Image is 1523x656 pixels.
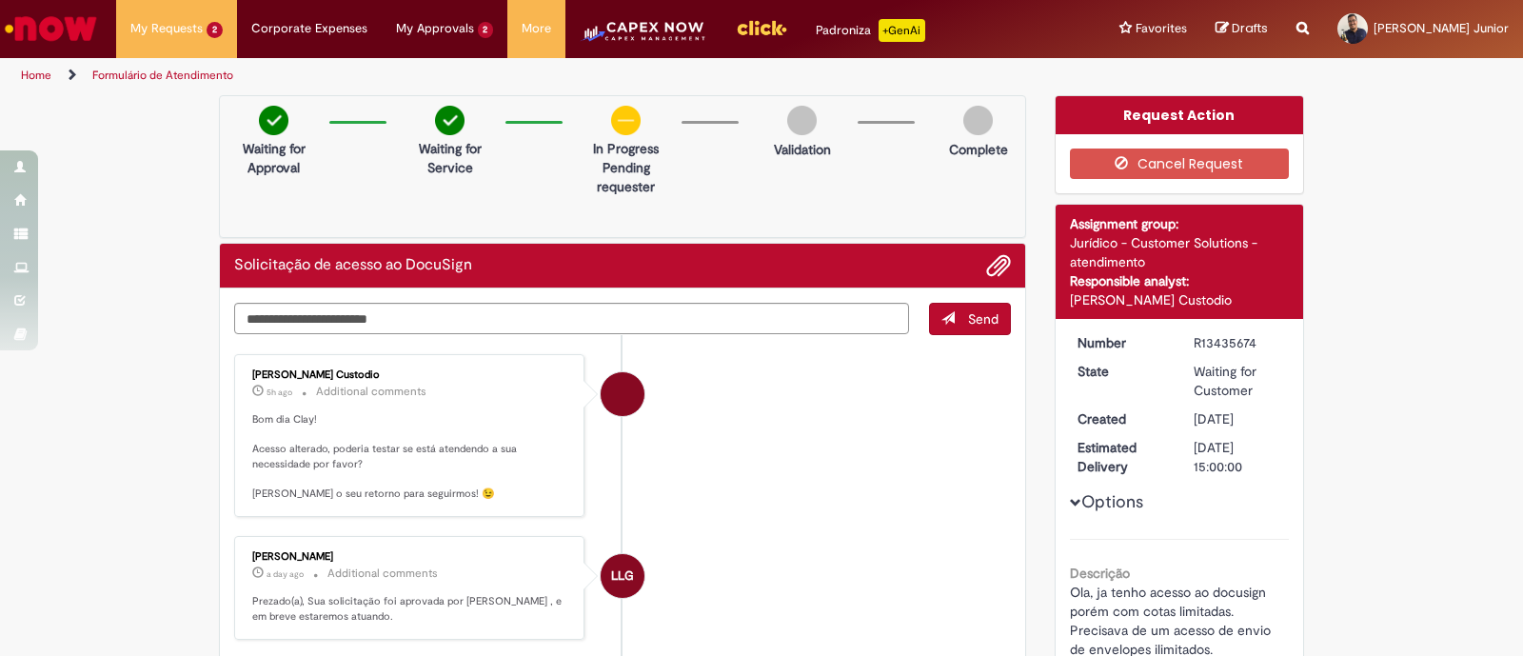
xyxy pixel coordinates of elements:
[404,139,496,177] p: Waiting for Service
[963,106,993,135] img: img-circle-grey.png
[14,58,1001,93] ul: Page breadcrumbs
[929,303,1011,335] button: Send
[2,10,100,48] img: ServiceNow
[986,253,1011,278] button: Add attachments
[251,19,367,38] span: Corporate Expenses
[435,106,465,135] img: check-circle-green.png
[1136,19,1187,38] span: Favorites
[1070,271,1290,290] div: Responsible analyst:
[1374,20,1509,36] span: [PERSON_NAME] Junior
[1063,438,1180,476] dt: Estimated Delivery
[1070,214,1290,233] div: Assignment group:
[252,594,569,624] p: Prezado(a), Sua solicitação foi aprovada por [PERSON_NAME] , e em breve estaremos atuando.
[580,19,706,57] img: CapexLogo5.png
[1194,410,1234,427] time: 21/08/2025 11:18:57
[316,384,426,400] small: Additional comments
[396,19,474,38] span: My Approvals
[879,19,925,42] p: +GenAi
[1216,20,1268,38] a: Drafts
[1063,333,1180,352] dt: Number
[1070,233,1290,271] div: Jurídico - Customer Solutions - atendimento
[267,568,304,580] span: a day ago
[259,106,288,135] img: check-circle-green.png
[601,372,644,416] div: Igor Alexandre Custodio
[1232,19,1268,37] span: Drafts
[234,257,472,274] h2: Solicitação de acesso ao DocuSign Ticket history
[611,553,634,599] span: LLG
[234,303,909,335] textarea: Type your message here...
[130,19,203,38] span: My Requests
[1194,333,1282,352] div: R13435674
[252,551,569,563] div: [PERSON_NAME]
[580,139,672,158] p: In Progress
[267,387,292,398] time: 27/08/2025 09:17:43
[207,22,223,38] span: 2
[478,22,494,38] span: 2
[787,106,817,135] img: img-circle-grey.png
[736,13,787,42] img: click_logo_yellow_360x200.png
[580,158,672,196] p: Pending requester
[601,554,644,598] div: Lariza Louyse Guimaraes Vieira
[21,68,51,83] a: Home
[252,412,569,502] p: Bom dia Clay! Acesso alterado, poderia testar se está atendendo a sua necessidade por favor? [PER...
[774,140,831,159] p: Validation
[267,387,292,398] span: 5h ago
[1070,149,1290,179] button: Cancel Request
[1194,409,1282,428] div: 21/08/2025 11:18:57
[611,106,641,135] img: circle-minus.png
[1070,290,1290,309] div: [PERSON_NAME] Custodio
[1194,362,1282,400] div: Waiting for Customer
[1056,96,1304,134] div: Request Action
[1063,362,1180,381] dt: State
[1070,565,1130,582] b: Descrição
[1194,438,1282,476] div: [DATE] 15:00:00
[327,566,438,582] small: Additional comments
[227,139,320,177] p: Waiting for Approval
[267,568,304,580] time: 26/08/2025 12:04:50
[92,68,233,83] a: Formulário de Atendimento
[949,140,1008,159] p: Complete
[968,310,999,328] span: Send
[522,19,551,38] span: More
[252,369,569,381] div: [PERSON_NAME] Custodio
[816,19,925,42] div: Padroniza
[1194,410,1234,427] span: [DATE]
[1063,409,1180,428] dt: Created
